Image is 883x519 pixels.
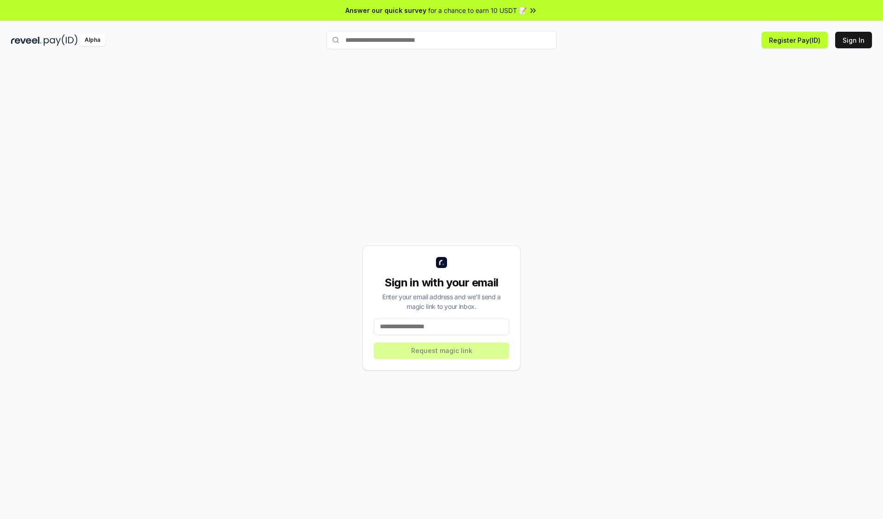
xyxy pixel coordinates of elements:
img: pay_id [44,34,78,46]
img: logo_small [436,257,447,268]
span: Answer our quick survey [345,6,426,15]
div: Sign in with your email [374,275,509,290]
button: Register Pay(ID) [762,32,828,48]
div: Alpha [80,34,105,46]
span: for a chance to earn 10 USDT 📝 [428,6,527,15]
img: reveel_dark [11,34,42,46]
div: Enter your email address and we’ll send a magic link to your inbox. [374,292,509,311]
button: Sign In [835,32,872,48]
